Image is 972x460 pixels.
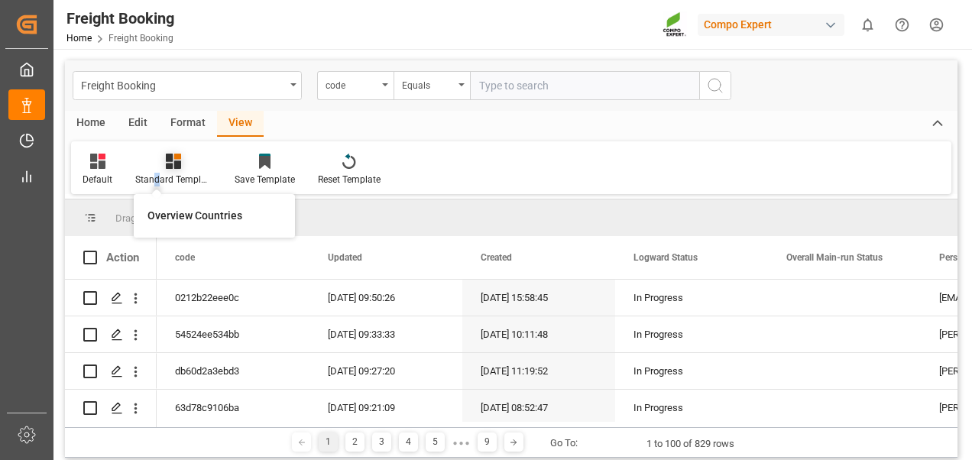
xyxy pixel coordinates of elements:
div: View [217,111,264,137]
div: 2 [345,432,364,452]
div: Equals [402,75,454,92]
button: Help Center [885,8,919,42]
button: Compo Expert [698,10,851,39]
a: Home [66,33,92,44]
div: Compo Expert [698,14,844,36]
div: [DATE] 09:33:33 [309,316,462,352]
div: 3 [372,432,391,452]
div: [DATE] 15:58:45 [462,280,615,316]
div: [DATE] 11:19:52 [462,353,615,389]
div: Freight Booking [81,75,285,94]
span: code [175,252,195,263]
div: In Progress [633,280,750,316]
div: Standard Templates [135,173,212,186]
div: 54524ee534bb [157,316,309,352]
div: In Progress [633,390,750,426]
div: ● ● ● [452,437,469,449]
div: 1 to 100 of 829 rows [646,436,734,452]
div: [DATE] 09:21:09 [309,390,462,426]
div: Action [106,251,139,264]
div: Press SPACE to select this row. [65,316,157,353]
div: Default [83,173,112,186]
div: Go To: [550,436,578,451]
span: Drag here to set row groups [115,212,235,224]
div: 1 [319,432,338,452]
span: Logward Status [633,252,698,263]
span: Overall Main-run Status [786,252,883,263]
div: [DATE] 10:11:48 [462,316,615,352]
div: code [326,75,377,92]
div: Press SPACE to select this row. [65,353,157,390]
img: Screenshot%202023-09-29%20at%2010.02.21.png_1712312052.png [663,11,687,38]
div: [DATE] 09:50:26 [309,280,462,316]
input: Type to search [470,71,699,100]
div: 9 [478,432,497,452]
div: Save Template [235,173,295,186]
div: Freight Booking [66,7,174,30]
span: Updated [328,252,362,263]
span: Created [481,252,512,263]
div: [DATE] 08:52:47 [462,390,615,426]
div: 4 [399,432,418,452]
div: 5 [426,432,445,452]
div: Home [65,111,117,137]
div: Press SPACE to select this row. [65,390,157,426]
div: In Progress [633,317,750,352]
div: Press SPACE to select this row. [65,280,157,316]
div: In Progress [633,354,750,389]
div: Edit [117,111,159,137]
div: [DATE] 09:27:20 [309,353,462,389]
button: show 0 new notifications [851,8,885,42]
div: db60d2a3ebd3 [157,353,309,389]
button: open menu [394,71,470,100]
div: 63d78c9106ba [157,390,309,426]
div: Overview Countries [147,208,281,224]
div: 0212b22eee0c [157,280,309,316]
div: Format [159,111,217,137]
button: open menu [73,71,302,100]
div: Reset Template [318,173,381,186]
button: search button [699,71,731,100]
button: open menu [317,71,394,100]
